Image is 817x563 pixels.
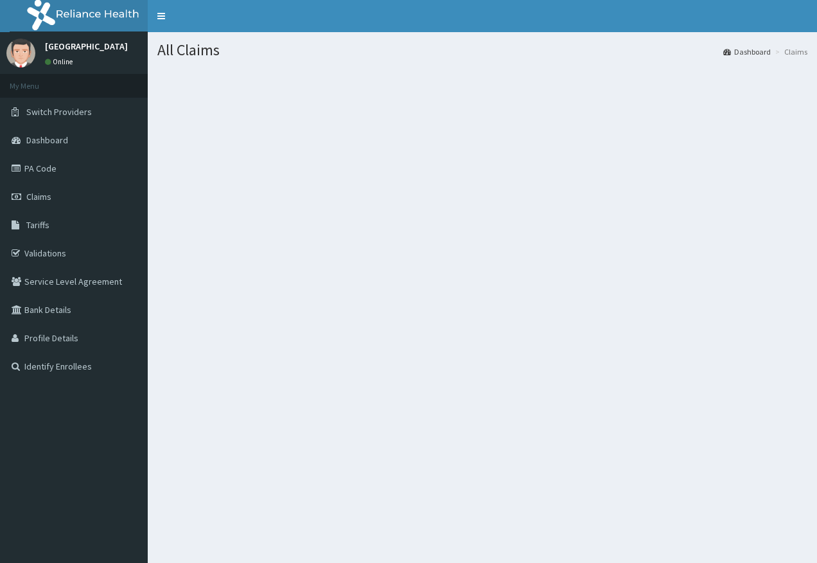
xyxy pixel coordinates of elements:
span: Tariffs [26,219,49,231]
img: User Image [6,39,35,67]
a: Online [45,57,76,66]
span: Switch Providers [26,106,92,118]
li: Claims [772,46,807,57]
span: Dashboard [26,134,68,146]
h1: All Claims [157,42,807,58]
span: Claims [26,191,51,202]
a: Dashboard [723,46,771,57]
p: [GEOGRAPHIC_DATA] [45,42,128,51]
